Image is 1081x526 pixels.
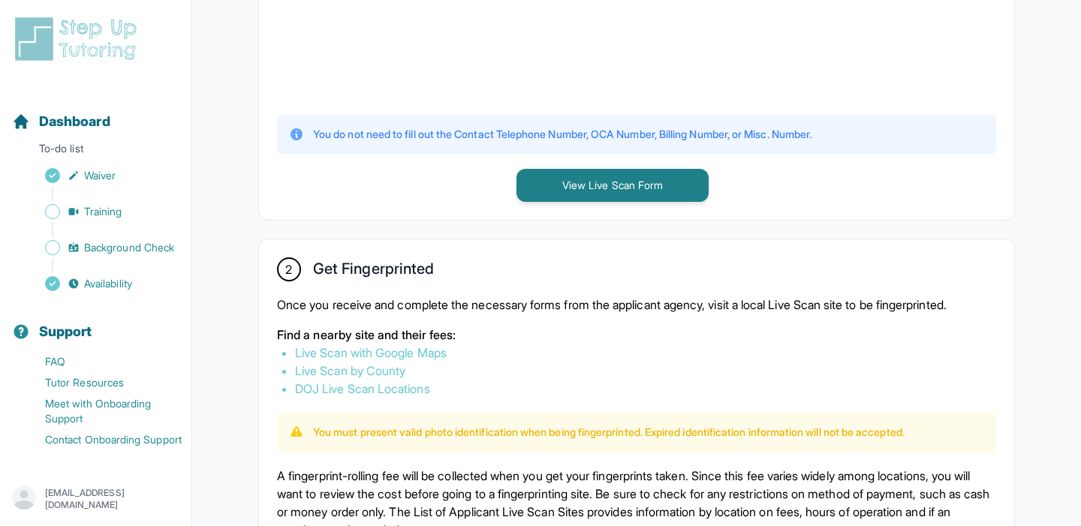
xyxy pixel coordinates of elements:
[6,87,185,138] button: Dashboard
[84,276,132,291] span: Availability
[313,425,905,440] p: You must present valid photo identification when being fingerprinted. Expired identification info...
[39,321,92,342] span: Support
[313,127,812,142] p: You do not need to fill out the Contact Telephone Number, OCA Number, Billing Number, or Misc. Nu...
[516,177,709,192] a: View Live Scan Form
[12,237,191,258] a: Background Check
[12,351,191,372] a: FAQ
[12,201,191,222] a: Training
[12,15,146,63] img: logo
[516,169,709,202] button: View Live Scan Form
[6,141,185,162] p: To-do list
[12,372,191,393] a: Tutor Resources
[12,485,179,512] button: [EMAIL_ADDRESS][DOMAIN_NAME]
[12,429,191,450] a: Contact Onboarding Support
[277,296,996,314] p: Once you receive and complete the necessary forms from the applicant agency, visit a local Live S...
[12,111,110,132] a: Dashboard
[84,240,174,255] span: Background Check
[12,393,191,429] a: Meet with Onboarding Support
[6,297,185,348] button: Support
[12,165,191,186] a: Waiver
[313,260,434,284] h2: Get Fingerprinted
[295,345,447,360] a: Live Scan with Google Maps
[295,381,430,396] a: DOJ Live Scan Locations
[45,487,179,511] p: [EMAIL_ADDRESS][DOMAIN_NAME]
[84,204,122,219] span: Training
[84,168,116,183] span: Waiver
[39,111,110,132] span: Dashboard
[12,273,191,294] a: Availability
[295,363,405,378] a: Live Scan by County
[285,260,292,278] span: 2
[277,326,996,344] p: Find a nearby site and their fees:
